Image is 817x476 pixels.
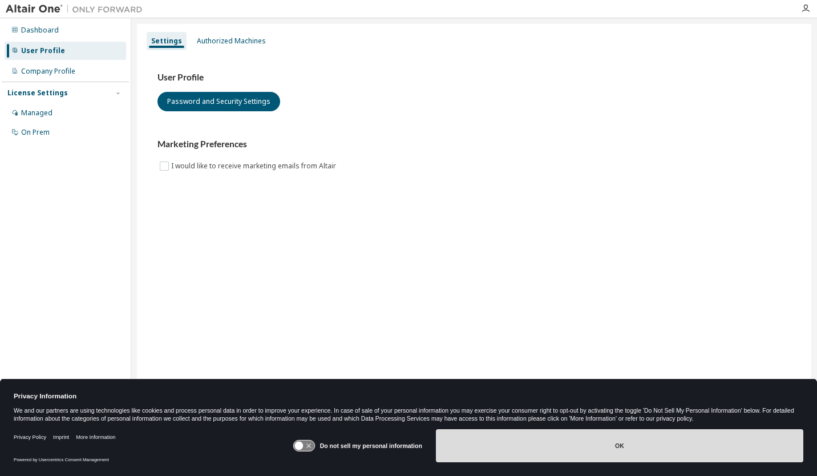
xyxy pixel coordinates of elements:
[157,139,791,150] h3: Marketing Preferences
[21,128,50,137] div: On Prem
[21,67,75,76] div: Company Profile
[157,92,280,111] button: Password and Security Settings
[6,3,148,15] img: Altair One
[21,26,59,35] div: Dashboard
[7,88,68,98] div: License Settings
[197,37,266,46] div: Authorized Machines
[171,159,338,173] label: I would like to receive marketing emails from Altair
[151,37,182,46] div: Settings
[21,108,52,118] div: Managed
[157,72,791,83] h3: User Profile
[21,46,65,55] div: User Profile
